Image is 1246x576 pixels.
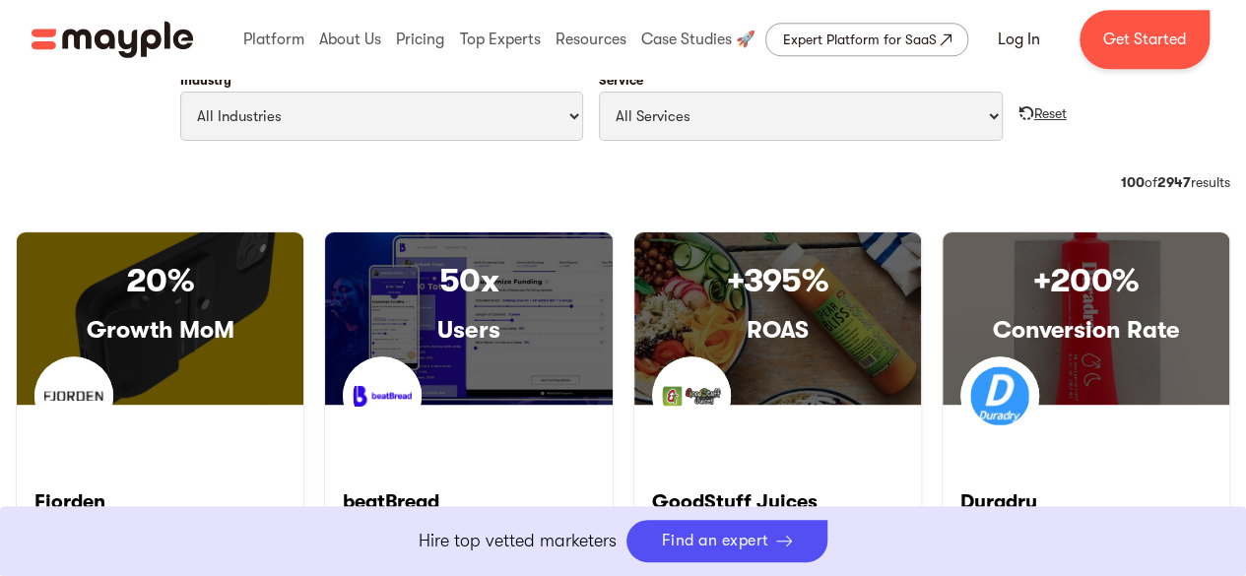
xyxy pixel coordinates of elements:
[1034,103,1067,123] div: Reset
[325,315,612,345] h3: Users
[1121,174,1145,190] strong: 100
[782,28,936,51] div: Expert Platform for SaaS
[974,16,1064,63] a: Log In
[1080,10,1210,69] a: Get Started
[662,532,769,550] div: Find an expert
[765,23,968,56] a: Expert Platform for SaaS
[634,262,921,299] h3: +395%
[943,232,1229,406] a: +200%Conversion Rate
[943,315,1229,345] h3: Conversion Rate
[17,262,303,299] h3: 20%
[17,232,303,406] a: 20%Growth MoM
[325,232,612,406] a: 50xUsers
[32,21,193,58] img: Mayple logo
[419,528,617,554] p: Hire top vetted marketers
[24,176,105,196] div: Category: CPO
[17,315,303,345] h3: Growth MoM
[599,74,1003,87] label: Service
[634,315,921,345] h3: ROAS
[113,179,129,195] img: Remove Tag Filter
[1157,174,1191,190] strong: 2947
[943,262,1229,299] h3: +200%
[634,232,921,406] a: +395%ROAS
[325,262,612,299] h3: 50x
[1018,105,1034,121] img: reset all filters
[1121,172,1230,192] div: of results
[180,74,584,87] label: Industry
